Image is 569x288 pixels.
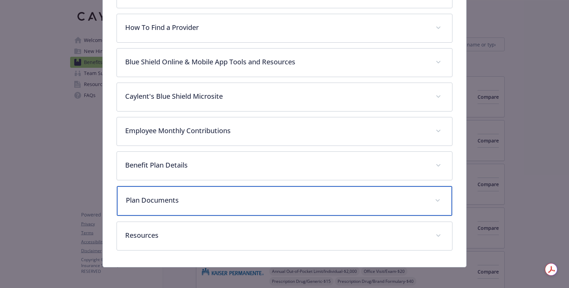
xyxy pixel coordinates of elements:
[125,230,427,241] p: Resources
[125,160,427,170] p: Benefit Plan Details
[117,152,452,180] div: Benefit Plan Details
[125,91,427,102] p: Caylent's Blue Shield Microsite
[117,49,452,77] div: Blue Shield Online & Mobile App Tools and Resources
[117,14,452,42] div: How To Find a Provider
[117,117,452,146] div: Employee Monthly Contributions
[125,22,427,33] p: How To Find a Provider
[125,57,427,67] p: Blue Shield Online & Mobile App Tools and Resources
[117,83,452,111] div: Caylent's Blue Shield Microsite
[117,186,452,216] div: Plan Documents
[125,126,427,136] p: Employee Monthly Contributions
[117,222,452,250] div: Resources
[126,195,427,205] p: Plan Documents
